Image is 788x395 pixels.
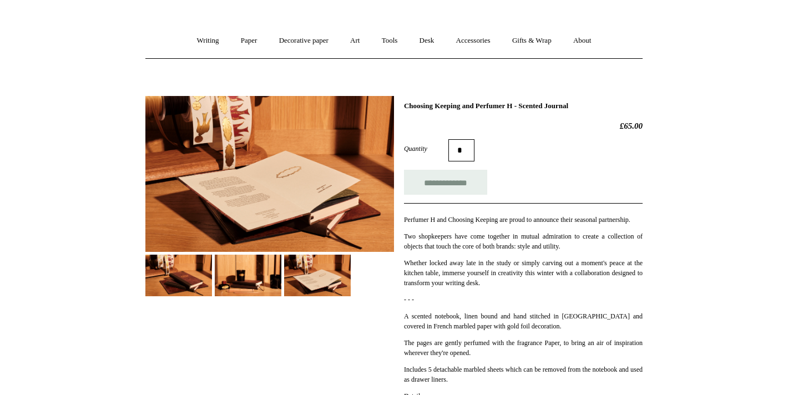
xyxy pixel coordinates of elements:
[340,26,370,55] a: Art
[404,215,643,225] p: Perfumer H and Choosing Keeping are proud to announce their seasonal partnership.
[404,102,643,110] h1: Choosing Keeping and Perfumer H - Scented Journal
[404,144,448,154] label: Quantity
[404,364,643,384] p: Includes 5 detachable marbled sheets which can be removed from the notebook and used as drawer li...
[446,26,501,55] a: Accessories
[284,255,351,296] img: Choosing Keeping and Perfumer H - Scented Journal
[145,96,394,252] img: Choosing Keeping and Perfumer H - Scented Journal
[187,26,229,55] a: Writing
[404,231,643,251] p: Two shopkeepers have come together in mutual admiration to create a collection of objects that to...
[269,26,339,55] a: Decorative paper
[145,255,212,296] img: Choosing Keeping and Perfumer H - Scented Journal
[215,255,281,296] img: Choosing Keeping and Perfumer H - Scented Journal
[410,26,444,55] a: Desk
[404,121,643,131] h2: £65.00
[404,295,643,305] p: - - -
[563,26,602,55] a: About
[404,258,643,288] p: Whether locked away late in the study or simply carving out a moment's peace at the kitchen table...
[404,338,643,358] p: The pages are gently perfumed with the fragrance Paper, to bring an air of inspiration wherever t...
[404,311,643,331] p: A scented notebook, linen bound and hand stitched in [GEOGRAPHIC_DATA] and covered in French marb...
[231,26,267,55] a: Paper
[502,26,562,55] a: Gifts & Wrap
[372,26,408,55] a: Tools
